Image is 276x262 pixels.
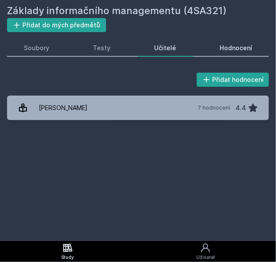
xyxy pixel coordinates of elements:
[236,99,246,117] div: 4.4
[24,44,49,52] div: Soubory
[7,18,106,32] button: Přidat do mých předmětů
[7,96,269,120] a: [PERSON_NAME] 7 hodnocení 4.4
[203,39,269,57] a: Hodnocení
[154,44,176,52] div: Učitelé
[197,73,269,87] button: Přidat hodnocení
[135,241,276,262] a: Uživatel
[196,254,215,261] div: Uživatel
[198,104,230,111] div: 7 hodnocení
[7,4,269,18] h2: Základy informačního managementu (4SA321)
[61,254,74,261] div: Study
[220,44,252,52] div: Hodnocení
[93,44,110,52] div: Testy
[76,39,127,57] a: Testy
[138,39,193,57] a: Učitelé
[7,39,66,57] a: Soubory
[39,99,88,117] div: [PERSON_NAME]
